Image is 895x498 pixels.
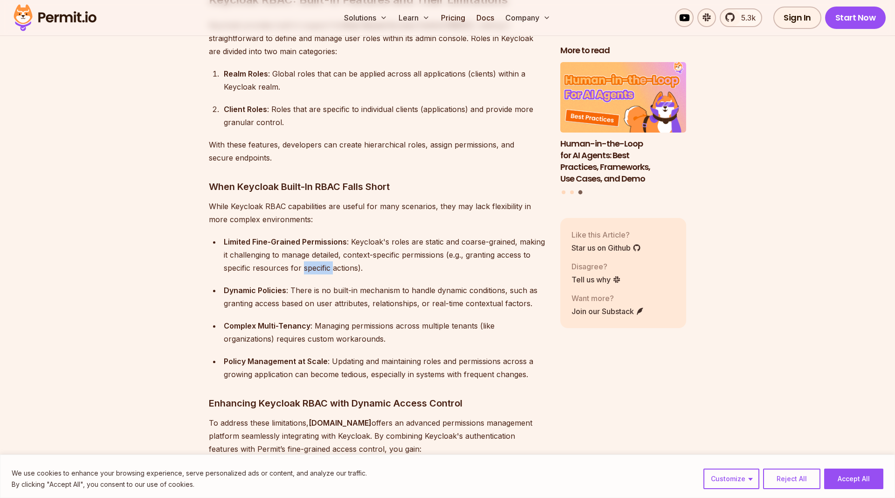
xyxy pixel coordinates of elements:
div: : Updating and maintaining roles and permissions across a growing application can become tedious,... [224,355,545,381]
p: While Keycloak RBAC capabilities are useful for many scenarios, they may lack flexibility in more... [209,200,545,226]
button: Learn [395,8,434,27]
h2: More to read [560,45,686,56]
p: By clicking "Accept All", you consent to our use of cookies. [12,479,367,490]
span: 5.3k [736,12,756,23]
button: Go to slide 3 [578,190,582,195]
strong: Realm Roles [224,69,268,78]
p: With these features, developers can create hierarchical roles, assign permissions, and secure end... [209,138,545,164]
a: Start Now [825,7,886,29]
a: Pricing [437,8,469,27]
strong: Dynamic Policies [224,286,286,295]
a: Docs [473,8,498,27]
button: Reject All [763,469,820,489]
div: : Global roles that can be applied across all applications (clients) within a Keycloak realm. [224,67,545,93]
strong: [DOMAIN_NAME] [309,418,372,428]
p: Keycloak provides built-in support for , making it straightforward to define and manage user role... [209,19,545,58]
img: Human-in-the-Loop for AI Agents: Best Practices, Frameworks, Use Cases, and Demo [560,62,686,133]
strong: Client Roles [224,105,267,114]
p: We use cookies to enhance your browsing experience, serve personalized ads or content, and analyz... [12,468,367,479]
button: Solutions [340,8,391,27]
button: Go to slide 2 [570,190,574,194]
a: 5.3k [720,8,762,27]
div: : Roles that are specific to individual clients (applications) and provide more granular control. [224,103,545,129]
strong: Complex Multi-Tenancy [224,321,310,330]
div: : Managing permissions across multiple tenants (like organizations) requires custom workarounds. [224,319,545,345]
a: Tell us why [571,274,621,285]
div: : There is no built-in mechanism to handle dynamic conditions, such as granting access based on u... [224,284,545,310]
strong: Limited Fine-Grained Permissions [224,237,347,246]
p: Disagree? [571,261,621,272]
p: Want more? [571,293,644,304]
button: Company [502,8,554,27]
a: Human-in-the-Loop for AI Agents: Best Practices, Frameworks, Use Cases, and DemoHuman-in-the-Loop... [560,62,686,185]
div: Posts [560,62,686,196]
a: Star us on Github [571,242,641,253]
div: : Keycloak's roles are static and coarse-grained, making it challenging to manage detailed, conte... [224,235,545,274]
p: To address these limitations, offers an advanced permissions management platform seamlessly integ... [209,416,545,456]
h3: Enhancing Keycloak RBAC with Dynamic Access Control [209,396,545,411]
button: Go to slide 1 [562,190,565,194]
h3: When Keycloak Built-In RBAC Falls Short [209,179,545,194]
li: 3 of 3 [560,62,686,185]
a: Join our Substack [571,306,644,317]
button: Accept All [824,469,883,489]
button: Customize [703,469,759,489]
a: Sign In [773,7,821,29]
h3: Human-in-the-Loop for AI Agents: Best Practices, Frameworks, Use Cases, and Demo [560,138,686,184]
p: Like this Article? [571,229,641,240]
img: Permit logo [9,2,101,34]
strong: Policy Management at Scale [224,357,328,366]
